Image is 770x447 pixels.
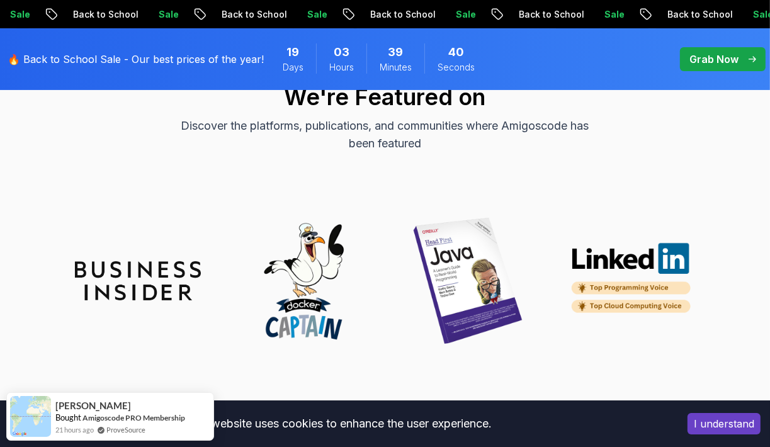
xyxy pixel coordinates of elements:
[388,43,404,61] span: 39 Minutes
[329,61,354,74] span: Hours
[448,43,464,61] span: 40 Seconds
[62,8,148,21] p: Back to School
[9,410,669,438] div: This website uses cookies to enhance the user experience.
[689,52,739,67] p: Grab Now
[688,413,761,434] button: Accept cookies
[283,61,303,74] span: Days
[82,413,185,422] a: Amigoscode PRO Membership
[174,117,597,152] p: Discover the platforms, publications, and communities where Amigoscode has been featured
[55,424,94,435] span: 21 hours ago
[55,400,131,411] span: [PERSON_NAME]
[287,43,300,61] span: 19 Days
[508,8,594,21] p: Back to School
[570,242,696,320] img: partner_linkedin
[106,424,145,435] a: ProveSource
[380,61,412,74] span: Minutes
[148,8,188,21] p: Sale
[334,43,349,61] span: 3 Hours
[657,8,742,21] p: Back to School
[75,261,201,300] img: partner_insider
[445,8,485,21] p: Sale
[240,218,366,344] img: partner_docker
[8,52,264,67] p: 🔥 Back to School Sale - Our best prices of the year!
[360,8,445,21] p: Back to School
[594,8,634,21] p: Sale
[6,84,764,110] h2: We're Featured on
[438,61,475,74] span: Seconds
[211,8,297,21] p: Back to School
[297,8,337,21] p: Sale
[55,412,81,422] span: Bought
[405,218,531,344] img: partner_java
[10,396,51,437] img: provesource social proof notification image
